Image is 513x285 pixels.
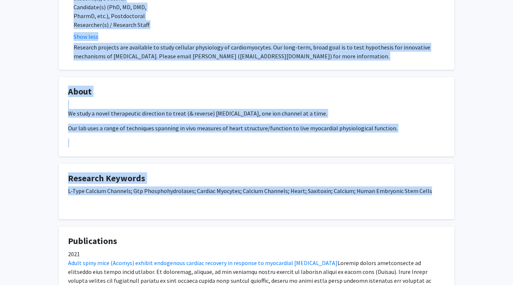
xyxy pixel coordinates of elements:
[68,124,445,133] p: Our lab uses a range of techniques spanning in vivo measures of heart structure/function to live ...
[68,109,445,118] p: We study a novel therapeutic direction to treat (& reverse) [MEDICAL_DATA], one ion channel at a ...
[6,252,31,279] iframe: Chat
[74,43,445,61] p: Research projects are available to study cellular physiology of cardiomyocytes. Our long-term, br...
[68,259,337,267] a: Adult spiny mice (Acomys) exhibit endogenous cardiac recovery in response to myocardial [MEDICAL_...
[68,86,445,97] h4: About
[74,32,98,41] button: Show less
[68,186,445,210] div: L-Type Calcium Channels; Gtp Phosphohydrolases; Cardiac Myocytes; Calcium Channels; Heart; Saxito...
[68,173,445,184] h4: Research Keywords
[68,236,445,247] h4: Publications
